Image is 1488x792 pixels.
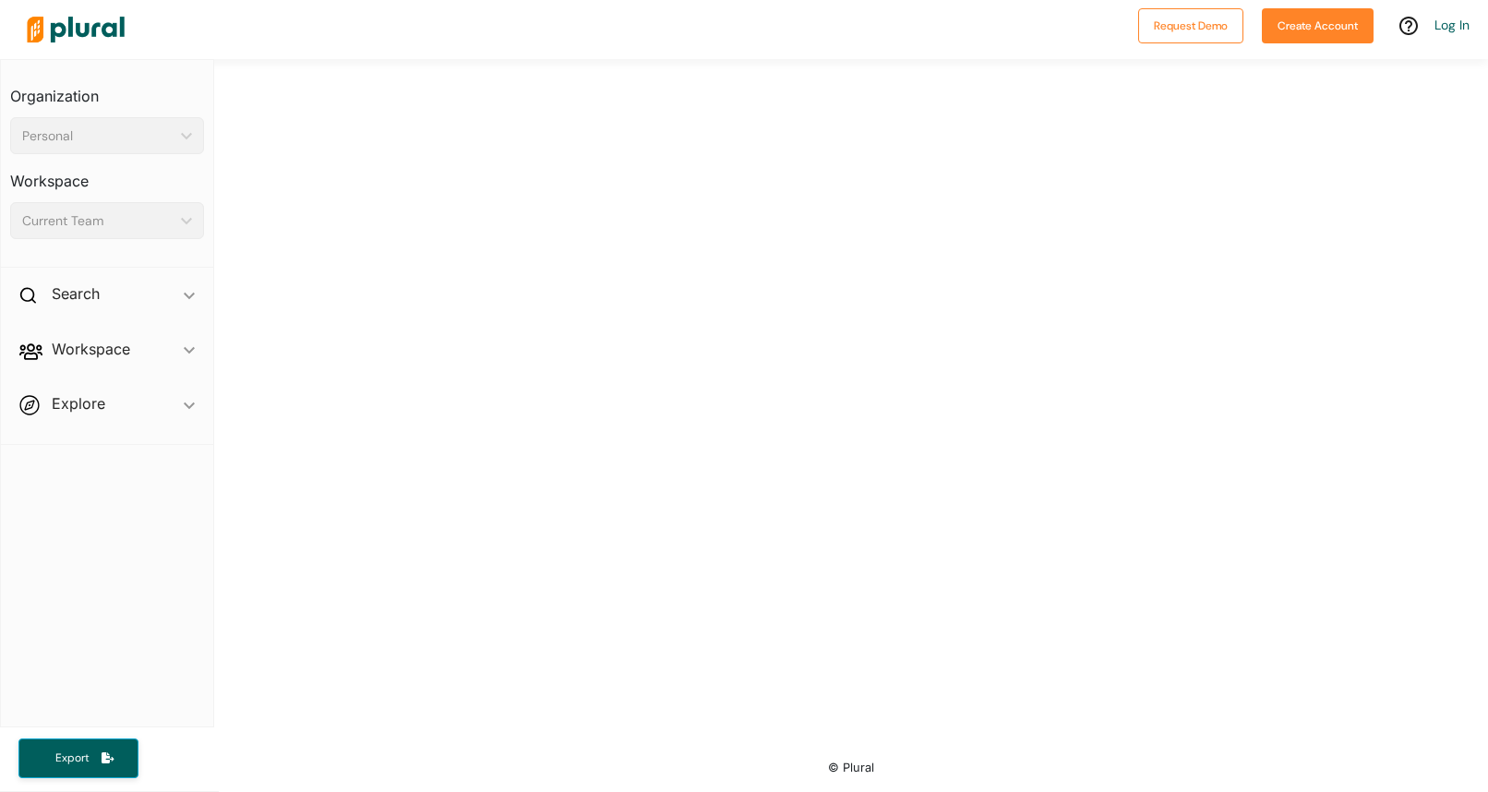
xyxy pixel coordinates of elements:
[22,211,174,231] div: Current Team
[1262,8,1374,43] button: Create Account
[22,126,174,146] div: Personal
[10,69,204,110] h3: Organization
[1434,17,1470,33] a: Log In
[52,283,100,304] h2: Search
[1262,15,1374,34] a: Create Account
[1138,8,1243,43] button: Request Demo
[10,154,204,195] h3: Workspace
[828,761,874,774] small: © Plural
[42,750,102,766] span: Export
[1138,15,1243,34] a: Request Demo
[18,738,138,778] button: Export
